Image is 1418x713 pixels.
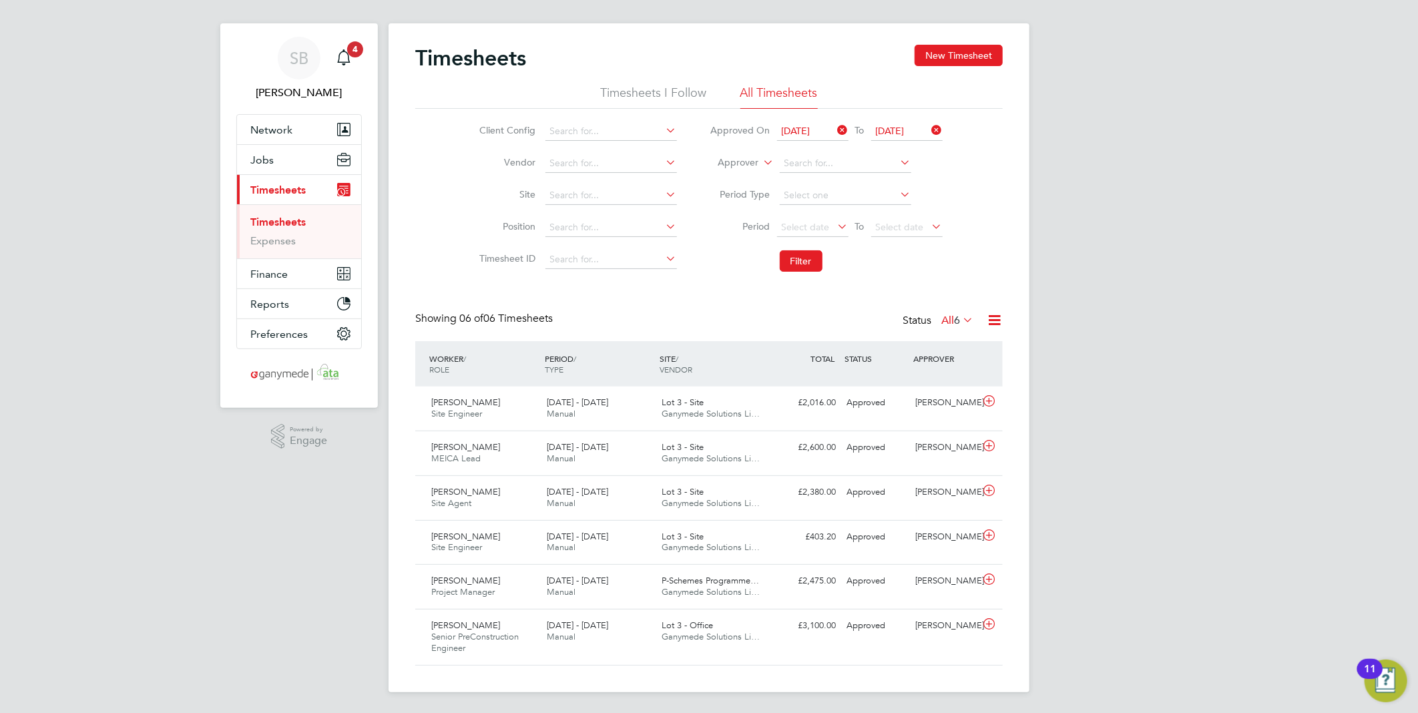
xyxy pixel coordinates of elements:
a: 4 [330,37,357,79]
span: Network [250,124,292,136]
input: Search for... [545,122,677,141]
span: Powered by [290,424,327,435]
button: Finance [237,259,361,288]
span: Timesheets [250,184,306,196]
span: Manual [547,586,575,598]
span: Manual [547,497,575,509]
span: Ganymede Solutions Li… [662,541,760,553]
label: Timesheet ID [476,252,536,264]
div: [PERSON_NAME] [911,615,980,637]
span: 06 Timesheets [459,312,553,325]
span: Jobs [250,154,274,166]
span: 6 [954,314,960,327]
div: £2,600.00 [772,437,841,459]
span: MEICA Lead [431,453,481,464]
div: Approved [841,392,911,414]
li: All Timesheets [740,85,818,109]
label: Approved On [710,124,770,136]
label: Position [476,220,536,232]
span: 4 [347,41,363,57]
span: Lot 3 - Site [662,486,704,497]
div: [PERSON_NAME] [911,570,980,592]
span: SB [290,49,308,67]
span: Manual [547,408,575,419]
img: ganymedesolutions-logo-retina.png [247,363,352,384]
span: Finance [250,268,288,280]
span: Ganymede Solutions Li… [662,408,760,419]
div: £2,380.00 [772,481,841,503]
nav: Main navigation [220,23,378,408]
span: Project Manager [431,586,495,598]
span: Samantha Briggs [236,85,362,101]
span: Lot 3 - Office [662,620,714,631]
label: Client Config [476,124,536,136]
span: Ganymede Solutions Li… [662,586,760,598]
button: Open Resource Center, 11 new notifications [1365,660,1407,702]
span: [PERSON_NAME] [431,397,500,408]
span: Preferences [250,328,308,340]
div: [PERSON_NAME] [911,526,980,548]
div: SITE [657,346,772,381]
div: [PERSON_NAME] [911,481,980,503]
span: Lot 3 - Site [662,397,704,408]
span: [PERSON_NAME] [431,575,500,586]
span: Select date [876,221,924,233]
span: ROLE [429,364,449,375]
span: [DATE] - [DATE] [547,397,608,408]
button: Timesheets [237,175,361,204]
span: Ganymede Solutions Li… [662,631,760,642]
a: Timesheets [250,216,306,228]
label: Site [476,188,536,200]
div: [PERSON_NAME] [911,392,980,414]
span: [DATE] [782,125,810,137]
span: Senior PreConstruction Engineer [431,631,519,654]
span: [DATE] - [DATE] [547,575,608,586]
span: [DATE] - [DATE] [547,486,608,497]
div: Timesheets [237,204,361,258]
span: / [676,353,679,364]
div: £2,016.00 [772,392,841,414]
span: [PERSON_NAME] [431,441,500,453]
input: Select one [780,186,911,205]
div: STATUS [841,346,911,371]
span: [PERSON_NAME] [431,486,500,497]
input: Search for... [780,154,911,173]
span: [PERSON_NAME] [431,531,500,542]
span: TOTAL [810,353,835,364]
span: / [573,353,576,364]
div: £2,475.00 [772,570,841,592]
a: Expenses [250,234,296,247]
span: Select date [782,221,830,233]
div: Approved [841,526,911,548]
div: WORKER [426,346,541,381]
span: Site Engineer [431,408,482,419]
div: [PERSON_NAME] [911,437,980,459]
span: [DATE] [876,125,905,137]
button: Jobs [237,145,361,174]
div: Approved [841,437,911,459]
button: Preferences [237,319,361,348]
span: Site Agent [431,497,471,509]
span: VENDOR [660,364,693,375]
span: Engage [290,435,327,447]
label: Vendor [476,156,536,168]
button: Network [237,115,361,144]
input: Search for... [545,250,677,269]
div: Approved [841,481,911,503]
span: To [851,218,869,235]
span: Manual [547,541,575,553]
label: Period [710,220,770,232]
div: £3,100.00 [772,615,841,637]
a: Go to home page [236,363,362,384]
span: Manual [547,631,575,642]
span: 06 of [459,312,483,325]
input: Search for... [545,154,677,173]
div: APPROVER [911,346,980,371]
span: [PERSON_NAME] [431,620,500,631]
span: Ganymede Solutions Li… [662,453,760,464]
span: Lot 3 - Site [662,531,704,542]
span: [DATE] - [DATE] [547,531,608,542]
label: Period Type [710,188,770,200]
input: Search for... [545,186,677,205]
div: Status [903,312,976,330]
